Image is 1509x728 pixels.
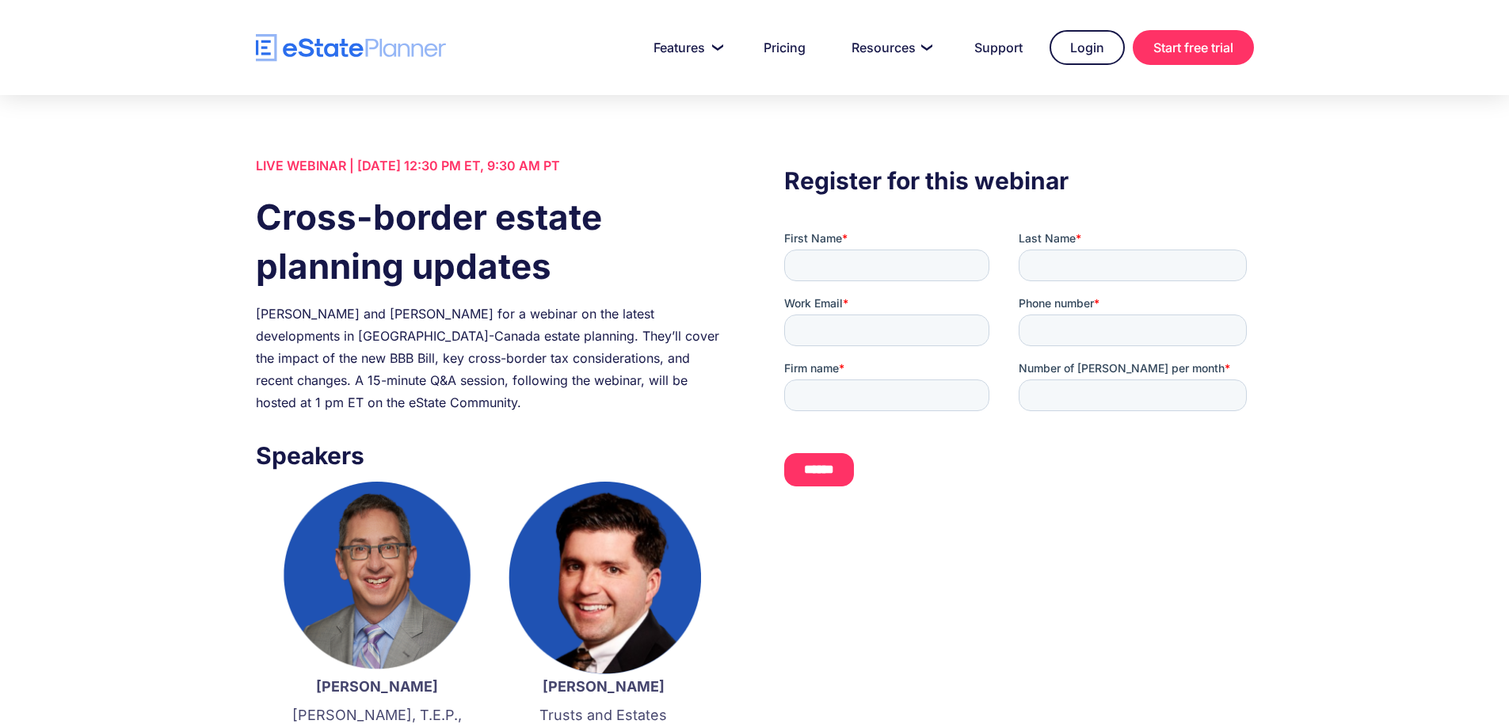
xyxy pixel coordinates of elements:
[256,34,446,62] a: home
[784,162,1253,199] h3: Register for this webinar
[1133,30,1254,65] a: Start free trial
[256,437,725,474] h3: Speakers
[256,192,725,291] h1: Cross-border estate planning updates
[634,32,737,63] a: Features
[1050,30,1125,65] a: Login
[506,705,701,726] p: Trusts and Estates
[316,678,438,695] strong: [PERSON_NAME]
[784,231,1253,500] iframe: Form 0
[955,32,1042,63] a: Support
[256,303,725,414] div: [PERSON_NAME] and [PERSON_NAME] for a webinar on the latest developments in [GEOGRAPHIC_DATA]-Can...
[543,678,665,695] strong: [PERSON_NAME]
[745,32,825,63] a: Pricing
[833,32,947,63] a: Resources
[256,154,725,177] div: LIVE WEBINAR | [DATE] 12:30 PM ET, 9:30 AM PT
